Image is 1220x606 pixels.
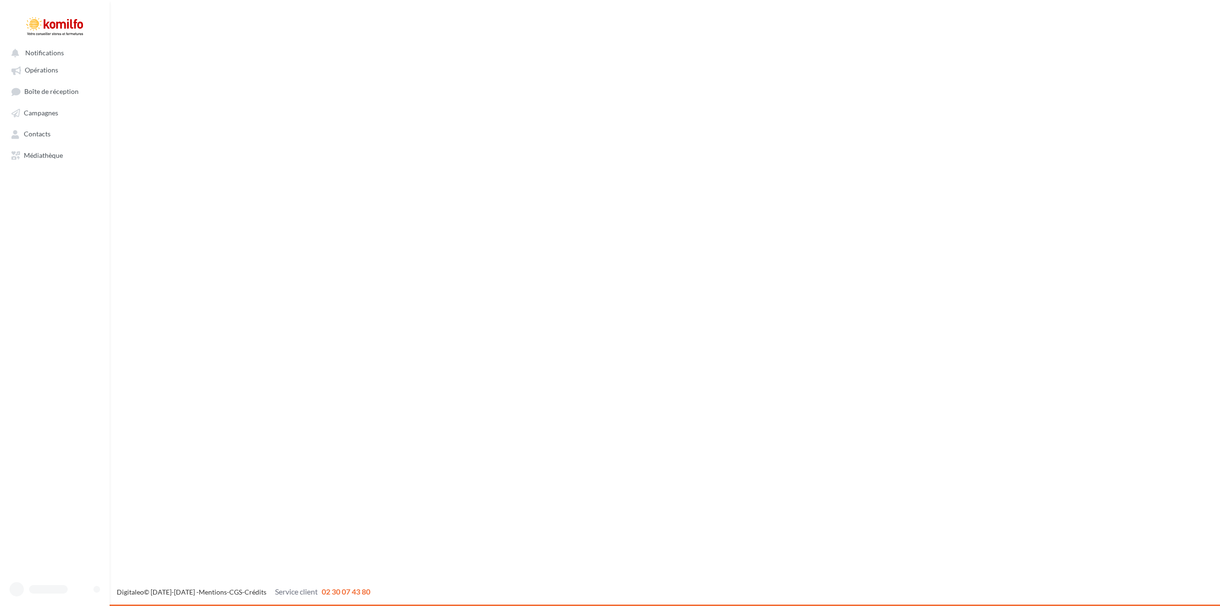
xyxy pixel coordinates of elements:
[244,588,266,596] a: Crédits
[24,109,58,117] span: Campagnes
[6,61,104,78] a: Opérations
[322,587,370,596] span: 02 30 07 43 80
[229,588,242,596] a: CGS
[117,588,370,596] span: © [DATE]-[DATE] - - -
[6,82,104,100] a: Boîte de réception
[6,104,104,121] a: Campagnes
[24,130,51,138] span: Contacts
[6,125,104,142] a: Contacts
[24,151,63,159] span: Médiathèque
[199,588,227,596] a: Mentions
[24,87,79,95] span: Boîte de réception
[25,49,64,57] span: Notifications
[275,587,318,596] span: Service client
[6,146,104,164] a: Médiathèque
[25,66,58,74] span: Opérations
[117,588,144,596] a: Digitaleo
